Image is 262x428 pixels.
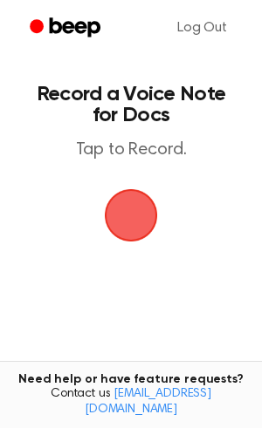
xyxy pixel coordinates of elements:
[10,387,252,418] span: Contact us
[85,388,211,416] a: [EMAIL_ADDRESS][DOMAIN_NAME]
[160,7,245,49] a: Log Out
[105,189,157,241] img: Beep Logo
[31,84,231,126] h1: Record a Voice Note for Docs
[17,11,116,45] a: Beep
[31,139,231,161] p: Tap to Record.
